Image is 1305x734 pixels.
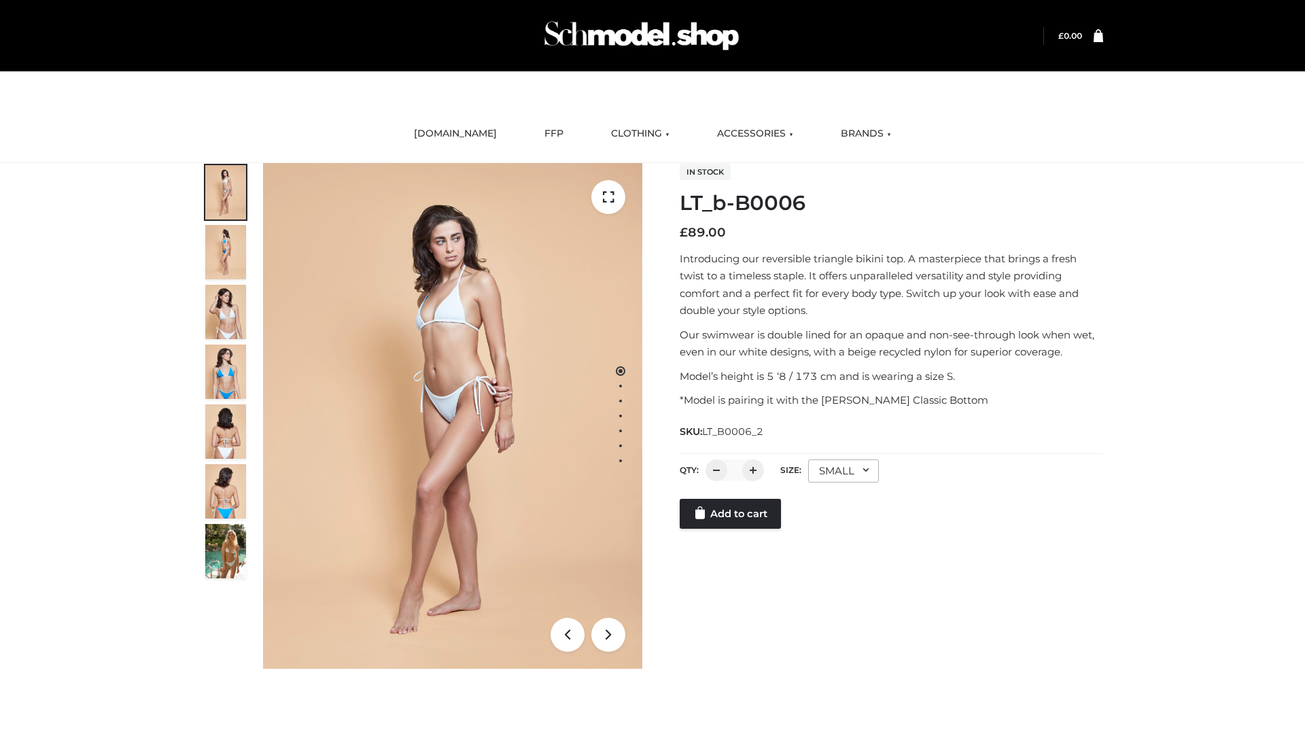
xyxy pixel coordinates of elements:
[205,285,246,339] img: ArielClassicBikiniTop_CloudNine_AzureSky_OW114ECO_3-scaled.jpg
[680,191,1103,215] h1: LT_b-B0006
[680,250,1103,319] p: Introducing our reversible triangle bikini top. A masterpiece that brings a fresh twist to a time...
[205,165,246,220] img: ArielClassicBikiniTop_CloudNine_AzureSky_OW114ECO_1-scaled.jpg
[263,163,642,669] img: LT_b-B0006
[680,423,765,440] span: SKU:
[1058,31,1082,41] bdi: 0.00
[1058,31,1082,41] a: £0.00
[808,459,879,483] div: SMALL
[1058,31,1064,41] span: £
[680,465,699,475] label: QTY:
[680,326,1103,361] p: Our swimwear is double lined for an opaque and non-see-through look when wet, even in our white d...
[680,164,731,180] span: In stock
[831,119,901,149] a: BRANDS
[780,465,801,475] label: Size:
[707,119,803,149] a: ACCESSORIES
[404,119,507,149] a: [DOMAIN_NAME]
[702,425,763,438] span: LT_B0006_2
[601,119,680,149] a: CLOTHING
[534,119,574,149] a: FFP
[205,345,246,399] img: ArielClassicBikiniTop_CloudNine_AzureSky_OW114ECO_4-scaled.jpg
[680,368,1103,385] p: Model’s height is 5 ‘8 / 173 cm and is wearing a size S.
[680,499,781,529] a: Add to cart
[680,391,1103,409] p: *Model is pairing it with the [PERSON_NAME] Classic Bottom
[680,225,688,240] span: £
[205,404,246,459] img: ArielClassicBikiniTop_CloudNine_AzureSky_OW114ECO_7-scaled.jpg
[205,464,246,519] img: ArielClassicBikiniTop_CloudNine_AzureSky_OW114ECO_8-scaled.jpg
[680,225,726,240] bdi: 89.00
[540,9,744,63] img: Schmodel Admin 964
[205,225,246,279] img: ArielClassicBikiniTop_CloudNine_AzureSky_OW114ECO_2-scaled.jpg
[205,524,246,578] img: Arieltop_CloudNine_AzureSky2.jpg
